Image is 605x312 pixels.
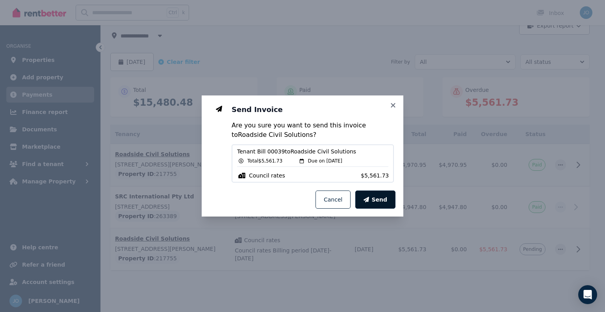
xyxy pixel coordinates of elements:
span: Send [371,196,387,204]
span: Total $5,561.73 [247,158,282,164]
span: Tenant Bill 00039 to Roadside Civil Solutions [237,148,388,155]
span: $5,561.73 [361,172,388,179]
span: Due on [DATE] [308,158,342,164]
h3: Send Invoice [232,105,394,114]
span: Council rates [249,172,285,179]
button: Send [355,191,395,209]
p: Are you sure you want to send this invoice to Roadside Civil Solutions ? [232,121,394,140]
button: Cancel [315,191,351,209]
div: Open Intercom Messenger [578,285,597,304]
